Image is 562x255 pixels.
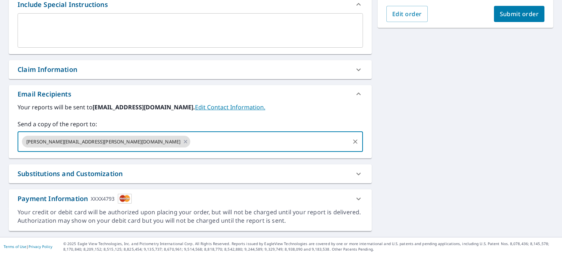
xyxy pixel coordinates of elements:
a: Terms of Use [4,244,26,249]
p: | [4,244,52,249]
div: Claim Information [18,65,77,74]
label: Your reports will be sent to [18,103,363,112]
a: EditContactInfo [195,103,265,111]
p: © 2025 Eagle View Technologies, Inc. and Pictometry International Corp. All Rights Reserved. Repo... [63,241,558,252]
div: XXXX4793 [91,194,115,204]
span: Edit order [392,10,422,18]
div: Email Recipients [18,89,71,99]
div: Payment Information [18,194,132,204]
button: Edit order [386,6,428,22]
button: Submit order [494,6,545,22]
a: Privacy Policy [29,244,52,249]
span: Submit order [500,10,539,18]
div: Substitutions and Customization [9,164,372,183]
div: Claim Information [9,60,372,79]
div: Your credit or debit card will be authorized upon placing your order, but will not be charged unt... [18,208,363,225]
div: Email Recipients [9,85,372,103]
label: Send a copy of the report to: [18,120,363,128]
img: cardImage [118,194,132,204]
div: [PERSON_NAME][EMAIL_ADDRESS][PERSON_NAME][DOMAIN_NAME] [22,136,190,147]
div: Substitutions and Customization [18,169,123,179]
div: Payment InformationXXXX4793cardImage [9,189,372,208]
b: [EMAIL_ADDRESS][DOMAIN_NAME]. [93,103,195,111]
button: Clear [350,136,360,147]
span: [PERSON_NAME][EMAIL_ADDRESS][PERSON_NAME][DOMAIN_NAME] [22,138,185,145]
